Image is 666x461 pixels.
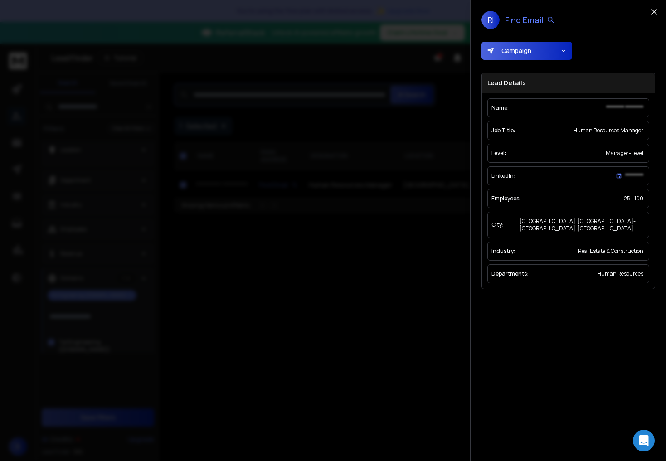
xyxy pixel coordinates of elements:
div: 25 - 100 [622,193,645,204]
p: Level: [491,150,506,157]
p: City: [491,221,503,228]
span: Campaign [498,46,531,55]
div: Real Estate & Construction [576,246,645,257]
span: RI [481,11,500,29]
p: Job Title: [491,127,515,134]
p: Departments: [491,270,528,277]
div: Human Resources Manager [571,125,645,136]
p: Employees: [491,195,520,202]
p: Industry: [491,247,515,255]
div: Human Resources [595,268,645,279]
p: Name: [491,104,509,112]
p: LinkedIn: [491,172,515,180]
div: Manager-Level [604,148,645,159]
div: Find Email [505,14,555,26]
h3: Lead Details [482,73,655,93]
div: Open Intercom Messenger [633,430,655,451]
div: [GEOGRAPHIC_DATA], [GEOGRAPHIC_DATA]-[GEOGRAPHIC_DATA], [GEOGRAPHIC_DATA] [518,216,645,234]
